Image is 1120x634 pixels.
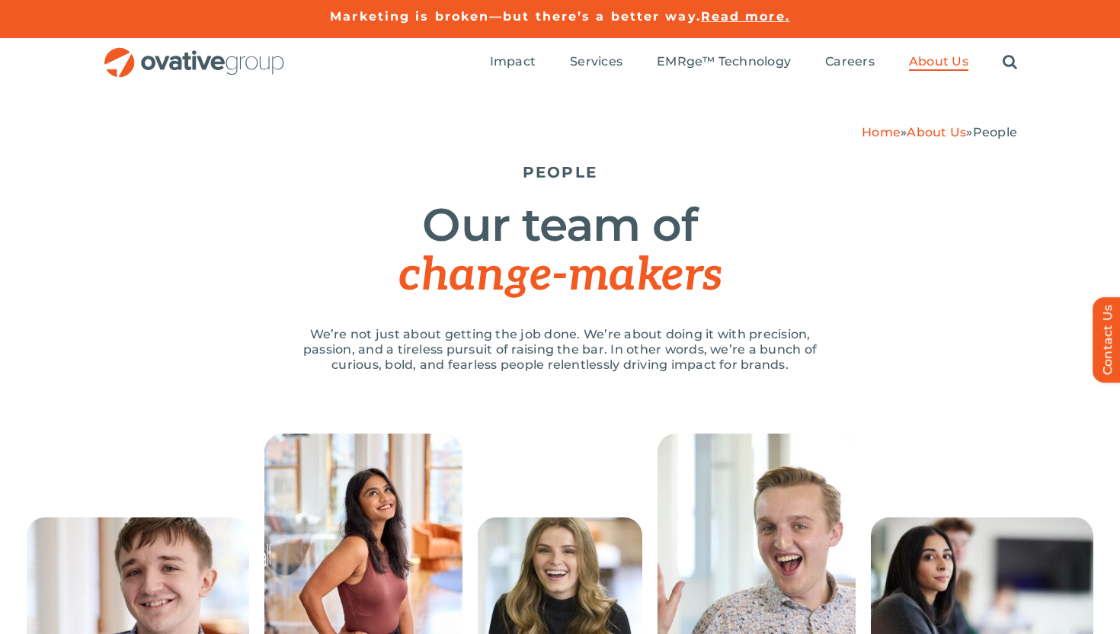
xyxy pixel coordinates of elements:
a: Home [862,125,901,139]
h1: Our team of [103,200,1017,300]
h5: PEOPLE [103,163,1017,181]
span: change-makers [398,248,722,303]
span: Impact [490,54,536,69]
a: Read more. [701,9,790,24]
span: » » [862,125,1017,139]
nav: Menu [490,38,1017,87]
span: Services [570,54,622,69]
span: People [973,125,1017,139]
a: Search [1003,54,1017,71]
a: OG_Full_horizontal_RGB [103,46,286,60]
a: About Us [907,125,966,139]
p: We’re not just about getting the job done. We’re about doing it with precision, passion, and a ti... [286,327,834,373]
a: Impact [490,54,536,71]
a: About Us [909,54,968,71]
a: Marketing is broken—but there’s a better way. [330,9,701,24]
span: Careers [825,54,875,69]
span: About Us [909,54,968,69]
span: EMRge™ Technology [657,54,791,69]
a: Careers [825,54,875,71]
a: Services [570,54,622,71]
a: EMRge™ Technology [657,54,791,71]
